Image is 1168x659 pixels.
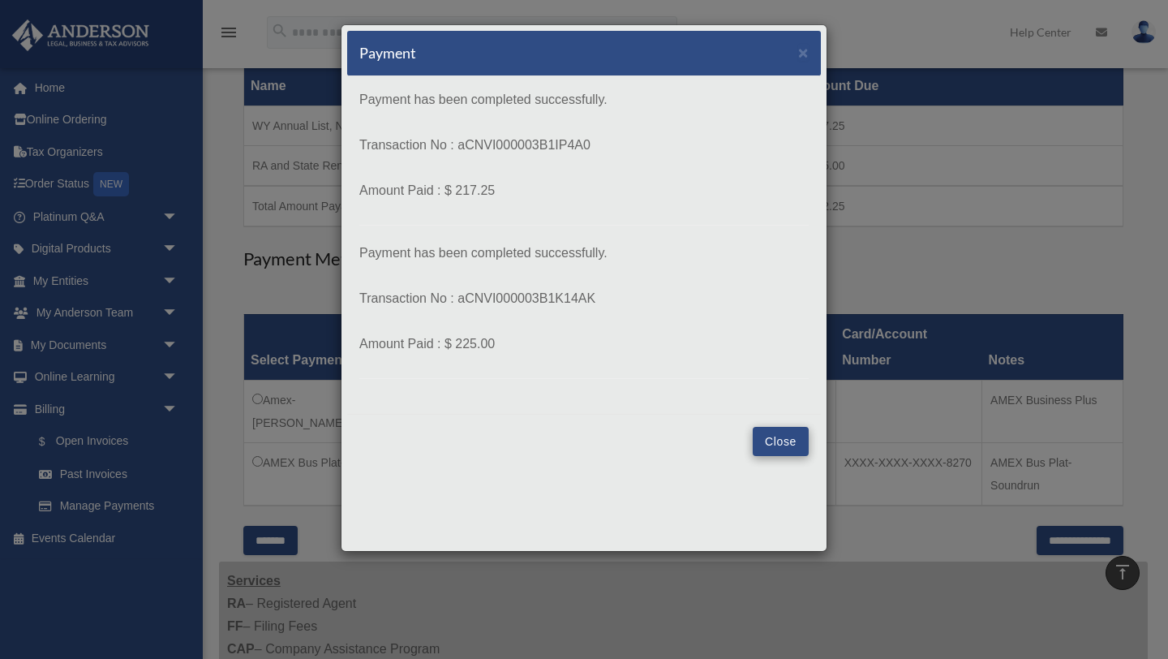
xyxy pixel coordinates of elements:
[359,242,809,265] p: Payment has been completed successfully.
[359,333,809,355] p: Amount Paid : $ 225.00
[798,43,809,62] span: ×
[798,44,809,61] button: Close
[359,179,809,202] p: Amount Paid : $ 217.25
[359,88,809,111] p: Payment has been completed successfully.
[753,427,809,456] button: Close
[359,134,809,157] p: Transaction No : aCNVI000003B1IP4A0
[359,287,809,310] p: Transaction No : aCNVI000003B1K14AK
[359,43,416,63] h5: Payment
